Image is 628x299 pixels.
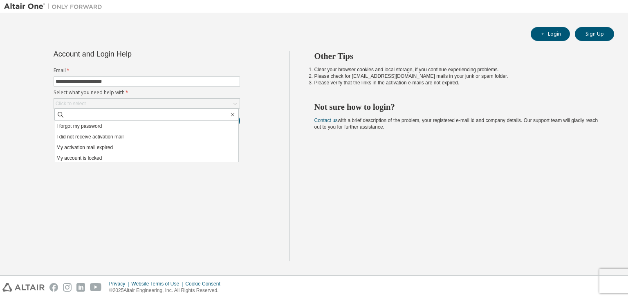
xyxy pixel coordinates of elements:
[314,102,600,112] h2: Not sure how to login?
[314,73,600,79] li: Please check for [EMAIL_ADDRESS][DOMAIN_NAME] mails in your junk or spam folder.
[54,89,240,96] label: Select what you need help with
[54,121,238,131] li: I forgot my password
[531,27,570,41] button: Login
[575,27,614,41] button: Sign Up
[49,283,58,292] img: facebook.svg
[314,66,600,73] li: Clear your browser cookies and local storage, if you continue experiencing problems.
[2,283,45,292] img: altair_logo.svg
[109,281,131,287] div: Privacy
[185,281,225,287] div: Cookie Consent
[90,283,102,292] img: youtube.svg
[314,79,600,86] li: Please verify that the links in the activation e-mails are not expired.
[56,100,86,107] div: Click to select
[54,99,240,109] div: Click to select
[63,283,72,292] img: instagram.svg
[54,67,240,74] label: Email
[4,2,106,11] img: Altair One
[76,283,85,292] img: linkedin.svg
[314,118,338,123] a: Contact us
[109,287,225,294] p: © 2025 Altair Engineering, Inc. All Rights Reserved.
[54,51,203,57] div: Account and Login Help
[131,281,185,287] div: Website Terms of Use
[314,51,600,61] h2: Other Tips
[314,118,598,130] span: with a brief description of the problem, your registered e-mail id and company details. Our suppo...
